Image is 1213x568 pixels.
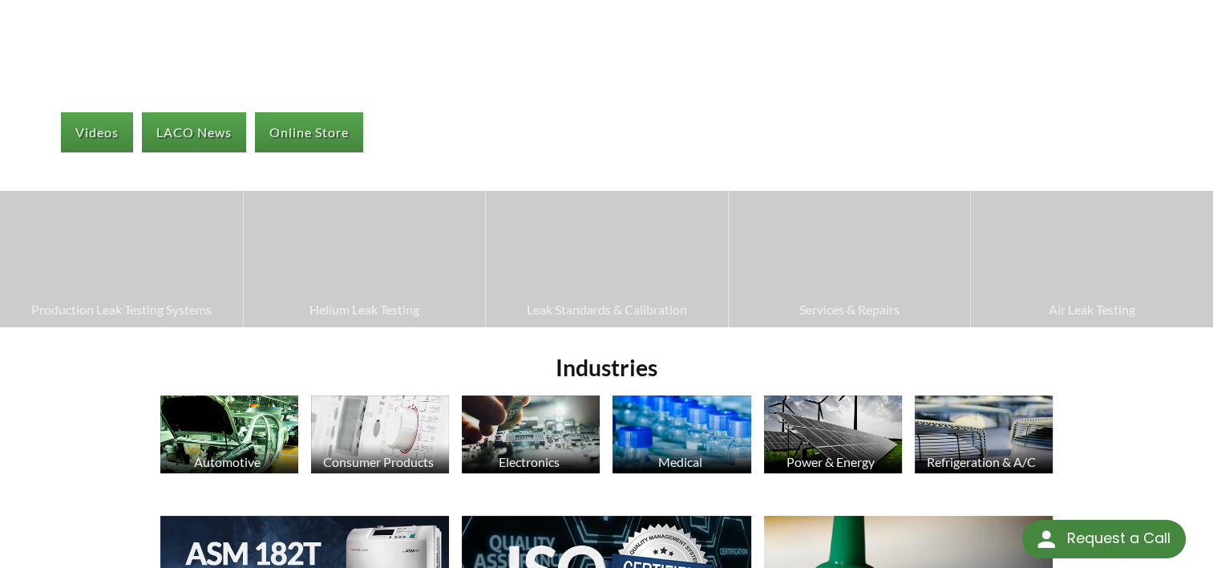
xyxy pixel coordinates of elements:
img: Automotive Industry image [160,396,298,473]
span: Production Leak Testing Systems [8,299,235,320]
a: LACO News [142,112,246,152]
a: Consumer Products Consumer Products image [311,396,449,477]
div: Medical [610,454,749,469]
img: Medicine Bottle image [613,396,750,473]
a: Services & Repairs [729,191,971,327]
a: Leak Standards & Calibration [486,191,728,327]
span: Helium Leak Testing [252,299,478,320]
a: Helium Leak Testing [244,191,486,327]
div: Electronics [459,454,598,469]
h2: Industries [154,353,1059,383]
span: Leak Standards & Calibration [494,299,720,320]
a: Electronics Electronics image [462,396,600,477]
img: round button [1033,526,1059,552]
img: Electronics image [462,396,600,473]
img: HVAC Products image [915,396,1053,473]
div: Consumer Products [309,454,447,469]
a: Power & Energy Solar Panels image [764,396,902,477]
div: Power & Energy [762,454,900,469]
a: Air Leak Testing [971,191,1213,327]
a: Medical Medicine Bottle image [613,396,750,477]
span: Services & Repairs [737,299,963,320]
a: Refrigeration & A/C HVAC Products image [915,396,1053,477]
a: Videos [61,112,133,152]
a: Online Store [255,112,363,152]
span: Air Leak Testing [979,299,1205,320]
img: Solar Panels image [764,396,902,473]
img: Consumer Products image [311,396,449,473]
div: Refrigeration & A/C [912,454,1051,469]
a: Automotive Automotive Industry image [160,396,298,477]
div: Request a Call [1022,520,1186,558]
div: Request a Call [1066,520,1170,557]
div: Automotive [158,454,297,469]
